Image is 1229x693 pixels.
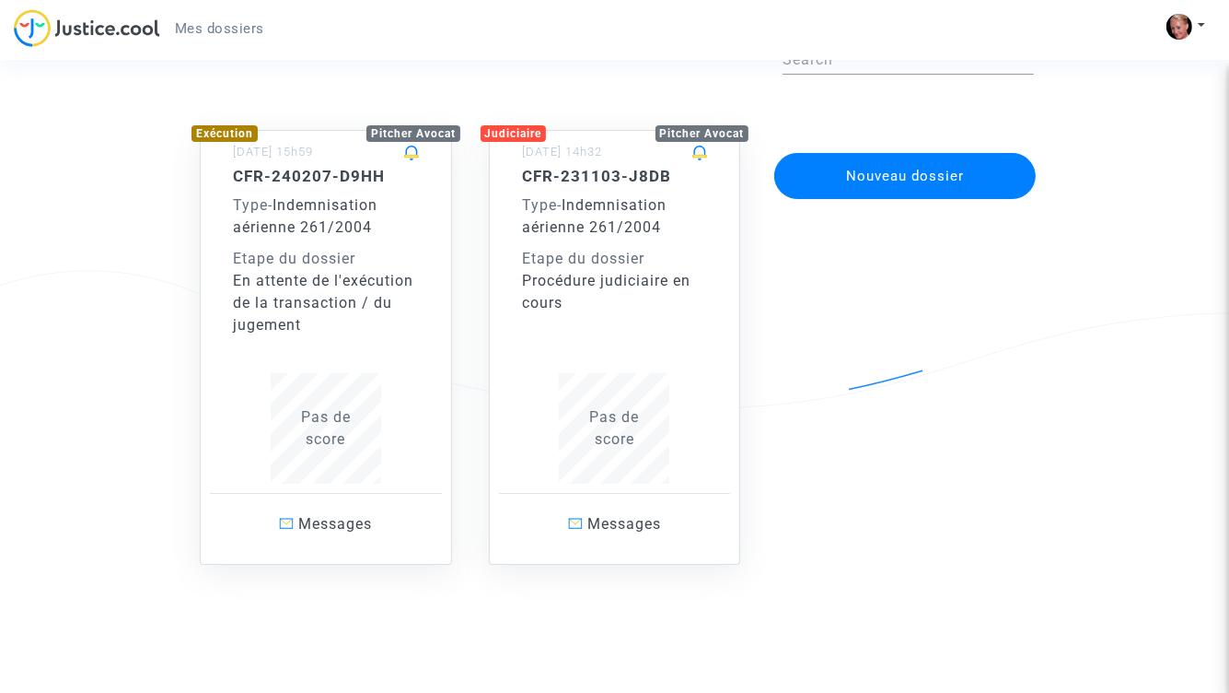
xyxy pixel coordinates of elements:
small: [DATE] 15h59 [233,145,313,159]
span: Type [233,196,268,214]
a: ExécutionPitcher Avocat[DATE] 15h59CFR-240207-D9HHType-Indemnisation aérienne 261/2004Etape du do... [181,93,470,565]
span: Pas de score [589,408,639,448]
a: Messages [499,493,731,555]
h5: CFR-231103-J8DB [522,167,708,185]
img: ACg8ocKx2fJsjWow0WHpON_qAAqRGBIWveBnfaLO0yi65KwA0b0=s96-c [1166,14,1192,40]
span: - [522,196,562,214]
span: Mes dossiers [175,20,264,37]
span: - [233,196,272,214]
span: Indemnisation aérienne 261/2004 [522,196,667,236]
div: Procédure judiciaire en cours [522,270,708,314]
a: JudiciairePitcher Avocat[DATE] 14h32CFR-231103-J8DBType-Indemnisation aérienne 261/2004Etape du d... [470,93,759,565]
div: Exécution [191,125,258,142]
div: Etape du dossier [522,248,708,270]
button: Nouveau dossier [774,153,1036,199]
div: Pitcher Avocat [655,125,749,142]
span: Messages [298,515,372,533]
span: Messages [587,515,661,533]
a: Messages [210,493,442,555]
span: Indemnisation aérienne 261/2004 [233,196,377,236]
a: Mes dossiers [160,15,279,42]
span: Pas de score [301,408,351,448]
div: Judiciaire [481,125,547,142]
span: Type [522,196,557,214]
div: Etape du dossier [233,248,419,270]
small: [DATE] 14h32 [522,145,602,159]
div: Pitcher Avocat [366,125,460,142]
div: En attente de l'exécution de la transaction / du jugement [233,270,419,336]
h5: CFR-240207-D9HH [233,167,419,185]
img: jc-logo.svg [14,9,160,47]
a: Nouveau dossier [772,141,1038,159]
